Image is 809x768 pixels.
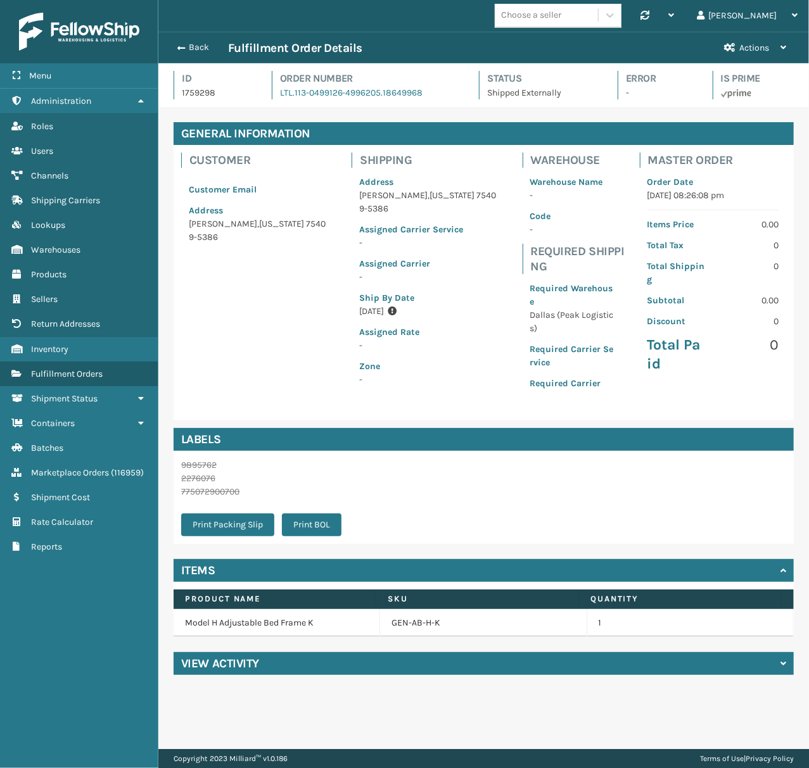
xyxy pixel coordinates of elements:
[31,517,93,527] span: Rate Calculator
[111,467,144,478] span: ( 116959 )
[720,294,779,307] p: 0.00
[647,315,706,328] p: Discount
[647,239,706,252] p: Total Tax
[280,87,423,98] a: LTL.113-0499126-4996205.18649968
[19,13,139,51] img: logo
[359,177,393,187] span: Address
[392,617,440,629] a: GEN-AB-H-K
[720,336,779,355] p: 0
[530,308,617,335] p: Dallas (Peak Logistics)
[359,257,499,270] p: Assigned Carrier
[530,343,617,369] p: Required Carrier Service
[352,168,507,394] div: [DATE]
[721,71,794,86] h4: Is Prime
[388,593,567,605] label: SKU
[31,541,62,552] span: Reports
[31,492,90,503] span: Shipment Cost
[228,41,362,56] h3: Fulfillment Order Details
[647,294,706,307] p: Subtotal
[587,609,794,637] td: 1
[181,485,349,498] p: 775072900700
[31,121,53,132] span: Roles
[189,183,329,196] p: Customer Email
[170,42,228,53] button: Back
[428,190,430,201] span: ,
[31,393,98,404] span: Shipment Status
[31,195,100,206] span: Shipping Carriers
[359,325,499,339] p: Assigned Rate
[31,467,109,478] span: Marketplace Orders
[531,153,625,168] h4: Warehouse
[647,189,779,202] p: [DATE] 08:26:08 pm
[189,153,336,168] h4: Customer
[31,294,58,305] span: Sellers
[626,71,690,86] h4: Error
[174,609,380,637] td: Model H Adjustable Bed Frame K
[31,318,100,329] span: Return Addresses
[181,472,349,485] p: 2276076
[31,269,67,280] span: Products
[359,190,428,201] span: [PERSON_NAME]
[182,71,249,86] h4: Id
[31,443,63,453] span: Batches
[29,70,51,81] span: Menu
[31,96,91,106] span: Administration
[647,218,706,231] p: Items Price
[647,260,706,286] p: Total Shipping
[647,175,779,189] p: Order Date
[359,223,499,236] p: Assigned Carrier Service
[31,220,65,230] span: Lookups
[700,749,794,768] div: |
[626,86,690,99] p: -
[181,563,215,578] h4: Items
[530,377,617,390] p: Required Carrier
[31,146,53,156] span: Users
[359,339,499,352] p: -
[359,360,499,373] p: Zone
[648,153,786,168] h4: Master Order
[720,218,779,231] p: 0.00
[746,754,794,763] a: Privacy Policy
[31,368,103,379] span: Fulfillment Orders
[713,32,798,63] button: Actions
[739,42,769,53] span: Actions
[487,71,595,86] h4: Status
[31,244,80,255] span: Warehouses
[359,236,499,249] p: -
[501,9,561,22] div: Choose a seller
[530,175,617,189] p: Warehouse Name
[647,336,706,374] p: Total Paid
[700,754,744,763] a: Terms of Use
[530,223,617,236] p: -
[257,218,259,229] span: ,
[590,593,770,605] label: Quantity
[181,513,274,536] button: Print Packing Slip
[530,210,617,223] p: Code
[531,244,625,274] h4: Required Shipping
[280,71,457,86] h4: Order Number
[359,360,499,385] span: -
[430,190,475,201] span: [US_STATE]
[31,344,68,355] span: Inventory
[189,218,257,229] span: [PERSON_NAME]
[31,418,75,429] span: Containers
[530,282,617,308] p: Required Warehouse
[31,170,68,181] span: Channels
[359,270,499,284] p: -
[189,205,223,216] span: Address
[174,428,794,451] h4: Labels
[720,239,779,252] p: 0
[182,86,249,99] p: 1759298
[282,513,341,536] button: Print BOL
[174,122,794,145] h4: General Information
[720,260,779,273] p: 0
[181,656,259,671] h4: View Activity
[185,593,364,605] label: Product Name
[174,749,288,768] p: Copyright 2023 Milliard™ v 1.0.186
[359,291,499,305] p: Ship By Date
[181,458,349,472] p: 9895762
[720,315,779,328] p: 0
[487,86,595,99] p: Shipped Externally
[360,153,507,168] h4: Shipping
[530,189,617,202] p: -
